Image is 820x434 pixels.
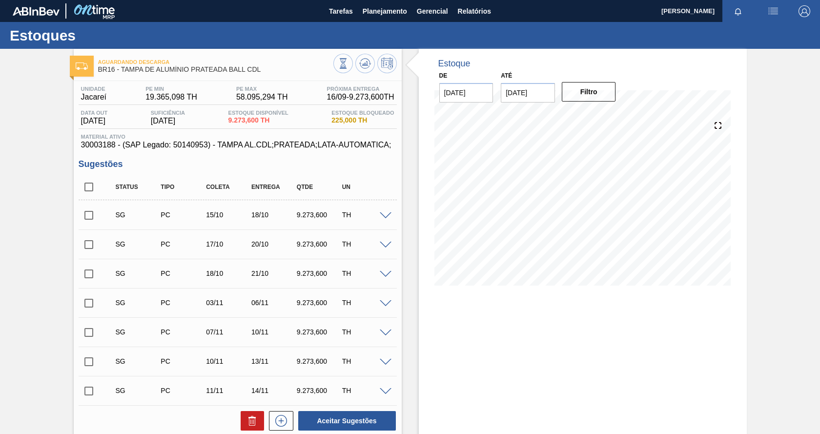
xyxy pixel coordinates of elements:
span: Próxima Entrega [327,86,394,92]
div: TH [340,269,389,277]
div: 9.273,600 [294,299,344,307]
span: [DATE] [151,117,185,125]
div: Aceitar Sugestões [293,410,397,432]
span: Jacareí [81,93,106,102]
span: Aguardando Descarga [98,59,333,65]
div: Sugestão Criada [113,269,163,277]
label: Até [501,72,512,79]
span: Estoque Bloqueado [331,110,394,116]
span: 58.095,294 TH [236,93,288,102]
span: Unidade [81,86,106,92]
div: Pedido de Compra [158,387,208,394]
span: 9.273,600 TH [228,117,288,124]
button: Visão Geral dos Estoques [333,54,353,73]
div: TH [340,240,389,248]
span: Planejamento [363,5,407,17]
div: Tipo [158,184,208,190]
div: 18/10/2025 [204,269,253,277]
button: Aceitar Sugestões [298,411,396,431]
div: 9.273,600 [294,357,344,365]
span: Suficiência [151,110,185,116]
button: Atualizar Gráfico [355,54,375,73]
div: 17/10/2025 [204,240,253,248]
div: 9.273,600 [294,328,344,336]
span: 19.365,098 TH [145,93,197,102]
div: Pedido de Compra [158,357,208,365]
div: Sugestão Criada [113,299,163,307]
button: Filtro [562,82,616,102]
button: Programar Estoque [377,54,397,73]
span: PE MIN [145,86,197,92]
img: userActions [767,5,779,17]
span: Tarefas [329,5,353,17]
h1: Estoques [10,30,183,41]
span: 225,000 TH [331,117,394,124]
div: Pedido de Compra [158,328,208,336]
span: [DATE] [81,117,108,125]
h3: Sugestões [79,159,397,169]
div: Sugestão Criada [113,387,163,394]
span: Data out [81,110,108,116]
span: Estoque Disponível [228,110,288,116]
img: TNhmsLtSVTkK8tSr43FrP2fwEKptu5GPRR3wAAAABJRU5ErkJggg== [13,7,60,16]
div: Status [113,184,163,190]
div: Sugestão Criada [113,328,163,336]
div: Pedido de Compra [158,299,208,307]
div: Sugestão Criada [113,240,163,248]
div: Entrega [249,184,299,190]
div: Nova sugestão [264,411,293,431]
span: Gerencial [417,5,448,17]
label: De [439,72,448,79]
div: 9.273,600 [294,387,344,394]
div: 9.273,600 [294,240,344,248]
div: 10/11/2025 [204,357,253,365]
div: 21/10/2025 [249,269,299,277]
span: Material ativo [81,134,394,140]
input: dd/mm/yyyy [439,83,493,103]
div: Excluir Sugestões [236,411,264,431]
div: TH [340,211,389,219]
span: BR16 - TAMPA DE ALUMÍNIO PRATEADA BALL CDL [98,66,333,73]
div: 20/10/2025 [249,240,299,248]
div: TH [340,328,389,336]
span: Relatórios [458,5,491,17]
span: 16/09 - 9.273,600 TH [327,93,394,102]
button: Notificações [722,4,754,18]
div: Sugestão Criada [113,211,163,219]
div: 9.273,600 [294,269,344,277]
div: TH [340,299,389,307]
div: 15/10/2025 [204,211,253,219]
div: Estoque [438,59,471,69]
div: TH [340,357,389,365]
div: Coleta [204,184,253,190]
div: Pedido de Compra [158,269,208,277]
span: PE MAX [236,86,288,92]
div: TH [340,387,389,394]
div: Pedido de Compra [158,211,208,219]
div: 06/11/2025 [249,299,299,307]
div: 03/11/2025 [204,299,253,307]
img: Ícone [76,62,88,70]
img: Logout [799,5,810,17]
div: Pedido de Compra [158,240,208,248]
div: 11/11/2025 [204,387,253,394]
div: Sugestão Criada [113,357,163,365]
span: 30003188 - (SAP Legado: 50140953) - TAMPA AL.CDL;PRATEADA;LATA-AUTOMATICA; [81,141,394,149]
div: 07/11/2025 [204,328,253,336]
input: dd/mm/yyyy [501,83,555,103]
div: Qtde [294,184,344,190]
div: UN [340,184,389,190]
div: 14/11/2025 [249,387,299,394]
div: 18/10/2025 [249,211,299,219]
div: 13/11/2025 [249,357,299,365]
div: 10/11/2025 [249,328,299,336]
div: 9.273,600 [294,211,344,219]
